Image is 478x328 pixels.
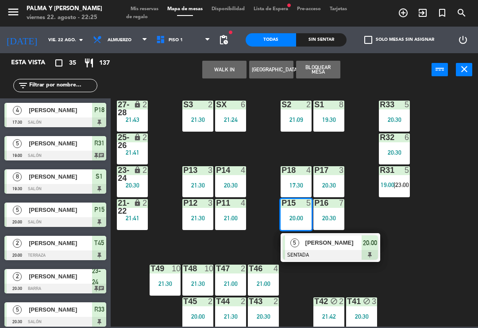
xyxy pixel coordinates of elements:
[281,117,312,123] div: 21:09
[241,101,246,109] div: 6
[29,305,92,314] span: [PERSON_NAME]
[163,7,207,12] span: Mapa de mesas
[29,105,92,115] span: [PERSON_NAME]
[215,215,246,221] div: 21:00
[54,58,64,68] i: crop_square
[7,5,20,19] i: menu
[69,58,76,68] span: 35
[27,13,102,22] div: viernes 22. agosto - 22:25
[18,80,28,91] i: filter_list
[13,172,22,181] span: 8
[432,63,448,76] button: power_input
[29,172,92,181] span: [PERSON_NAME]
[248,281,279,287] div: 21:00
[143,101,148,109] div: 2
[241,199,246,207] div: 4
[306,101,312,109] div: 2
[398,8,409,18] i: add_circle_outline
[134,101,141,108] i: lock
[96,171,103,182] span: S1
[330,297,338,305] i: block
[134,199,141,207] i: lock
[143,166,148,174] div: 2
[290,238,299,247] span: 5
[182,117,213,123] div: 21:30
[183,101,184,109] div: S3
[13,272,22,281] span: 2
[208,166,213,174] div: 3
[215,281,246,287] div: 21:00
[204,265,213,273] div: 10
[7,5,20,22] button: menu
[29,139,92,148] span: [PERSON_NAME]
[216,199,216,207] div: P11
[117,117,148,123] div: 21:43
[405,133,410,141] div: 6
[13,106,22,115] span: 4
[215,117,246,123] div: 21:24
[314,166,315,174] div: P17
[458,35,468,45] i: power_settings_new
[305,238,362,247] span: [PERSON_NAME]
[314,101,315,109] div: S1
[296,61,340,78] button: Bloquear Mesa
[216,265,216,273] div: T47
[94,204,104,215] span: P15
[4,58,64,68] div: Esta vista
[92,266,106,287] span: 23-24
[379,117,410,123] div: 20:30
[94,105,104,115] span: P18
[169,38,183,43] span: Piso 1
[117,182,148,188] div: 20:30
[346,313,377,320] div: 20:30
[281,182,312,188] div: 17:30
[202,61,247,78] button: WALK IN
[27,4,102,13] div: Palma y [PERSON_NAME]
[456,63,472,76] button: close
[246,33,296,47] div: Todas
[249,61,293,78] button: [GEOGRAPHIC_DATA]
[13,139,22,148] span: 5
[208,297,213,305] div: 2
[216,297,216,305] div: T44
[281,215,312,221] div: 20:00
[313,215,344,221] div: 20:30
[216,166,216,174] div: P14
[306,166,312,174] div: 4
[215,313,246,320] div: 21:30
[339,166,344,174] div: 3
[207,7,249,12] span: Disponibilidad
[183,199,184,207] div: P12
[13,206,22,215] span: 5
[182,313,213,320] div: 20:00
[347,297,347,305] div: T41
[183,265,184,273] div: T48
[274,297,279,305] div: 2
[314,199,315,207] div: P16
[381,181,394,188] span: 19:00
[218,35,229,45] span: pending_actions
[313,313,344,320] div: 21:42
[28,81,97,90] input: Filtrar por nombre...
[208,101,213,109] div: 2
[296,33,347,47] div: Sin sentar
[286,3,292,8] span: fiber_manual_record
[339,297,344,305] div: 2
[241,265,246,273] div: 2
[29,272,92,281] span: [PERSON_NAME]
[241,166,246,174] div: 4
[183,297,184,305] div: T45
[395,181,409,188] span: 23:00
[339,101,344,109] div: 8
[150,281,181,287] div: 21:30
[372,297,377,305] div: 3
[456,8,467,18] i: search
[117,215,148,221] div: 21:41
